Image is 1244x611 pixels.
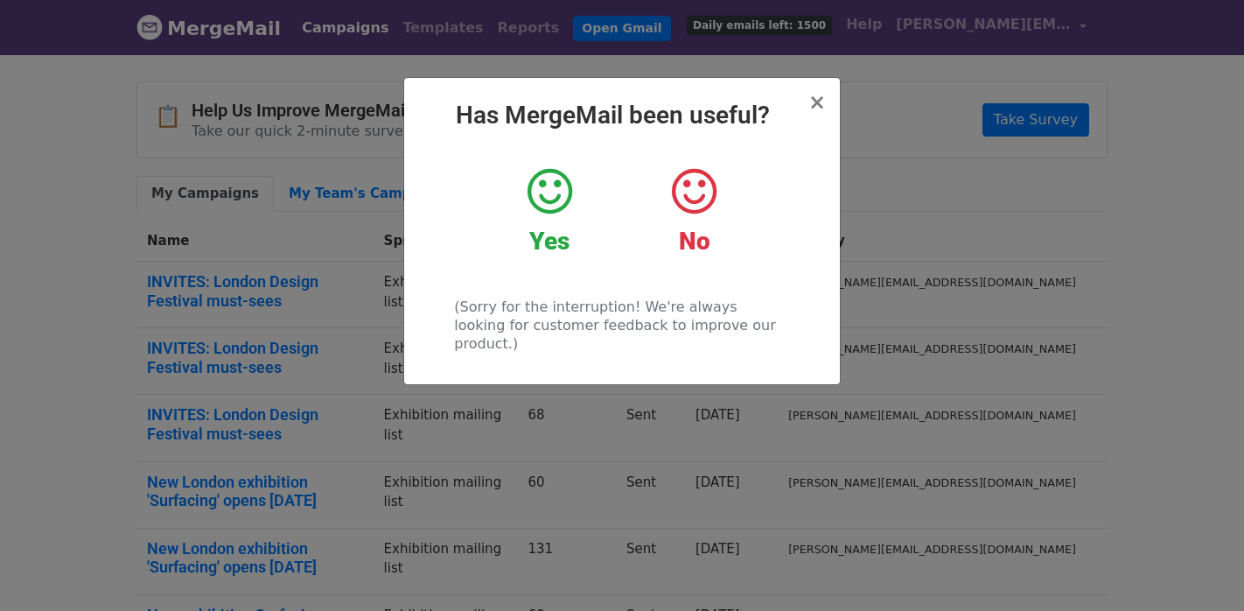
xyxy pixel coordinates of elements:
[808,90,826,115] span: ×
[418,101,826,130] h2: Has MergeMail been useful?
[679,227,710,256] strong: No
[808,92,826,113] button: Close
[491,165,609,256] a: Yes
[529,227,570,256] strong: Yes
[454,298,789,353] p: (Sorry for the interruption! We're always looking for customer feedback to improve our product.)
[635,165,753,256] a: No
